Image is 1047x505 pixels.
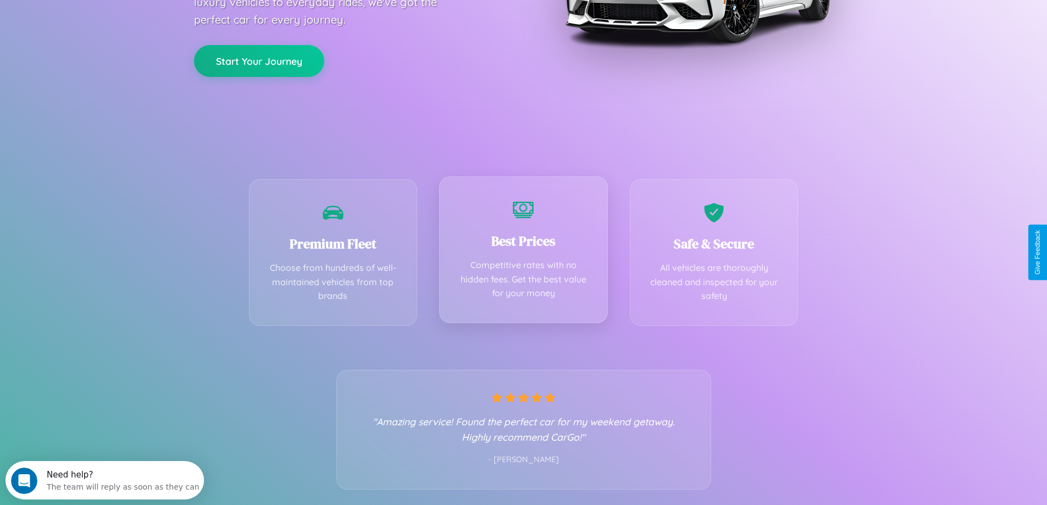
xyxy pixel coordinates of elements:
[41,9,194,18] div: Need help?
[266,261,401,303] p: Choose from hundreds of well-maintained vehicles from top brands
[359,453,689,467] p: - [PERSON_NAME]
[4,4,204,35] div: Open Intercom Messenger
[11,468,37,494] iframe: Intercom live chat
[456,232,591,250] h3: Best Prices
[456,258,591,301] p: Competitive rates with no hidden fees. Get the best value for your money
[5,461,204,500] iframe: Intercom live chat discovery launcher
[194,45,324,77] button: Start Your Journey
[647,261,782,303] p: All vehicles are thoroughly cleaned and inspected for your safety
[41,18,194,30] div: The team will reply as soon as they can
[266,235,401,253] h3: Premium Fleet
[1034,230,1042,275] div: Give Feedback
[359,414,689,445] p: "Amazing service! Found the perfect car for my weekend getaway. Highly recommend CarGo!"
[647,235,782,253] h3: Safe & Secure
